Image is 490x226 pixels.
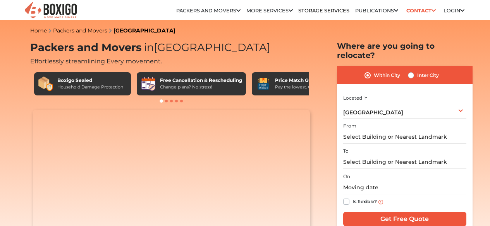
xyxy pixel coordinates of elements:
a: Packers and Movers [53,27,107,34]
label: On [343,173,350,180]
span: [GEOGRAPHIC_DATA] [141,41,270,54]
a: Storage Services [298,8,349,14]
label: To [343,148,349,155]
input: Moving date [343,181,466,194]
div: Change plans? No stress! [160,84,242,90]
img: Boxigo [24,1,78,20]
input: Select Building or Nearest Landmark [343,155,466,169]
a: More services [246,8,293,14]
div: Free Cancellation & Rescheduling [160,77,242,84]
h2: Where are you going to relocate? [337,41,473,60]
label: Inter City [417,71,439,80]
span: [GEOGRAPHIC_DATA] [343,109,403,116]
a: Publications [355,8,398,14]
img: Boxigo Sealed [38,76,53,92]
img: Free Cancellation & Rescheduling [141,76,156,92]
div: Boxigo Sealed [57,77,123,84]
label: From [343,122,356,129]
label: Is flexible? [352,197,377,205]
a: Login [444,8,464,14]
span: in [144,41,154,54]
label: Located in [343,95,368,102]
h1: Packers and Movers [30,41,313,54]
div: Pay the lowest. Guaranteed! [275,84,334,90]
a: Contact [404,5,438,17]
span: Effortlessly streamlining Every movement. [30,58,162,65]
div: Price Match Guarantee [275,77,334,84]
input: Select Building or Nearest Landmark [343,130,466,144]
img: Price Match Guarantee [256,76,271,92]
a: Home [30,27,47,34]
label: Within City [374,71,400,80]
a: Packers and Movers [176,8,241,14]
div: Household Damage Protection [57,84,123,90]
img: info [378,200,383,204]
a: [GEOGRAPHIC_DATA] [113,27,175,34]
